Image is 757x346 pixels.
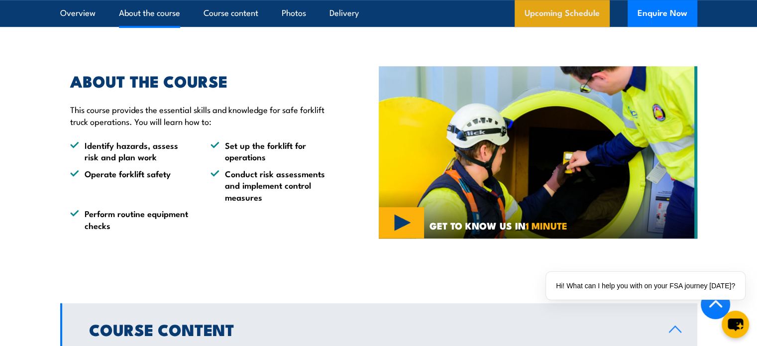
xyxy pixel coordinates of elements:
[70,139,193,163] li: Identify hazards, assess risk and plan work
[89,322,653,336] h2: Course Content
[211,139,333,163] li: Set up the forklift for operations
[70,168,193,203] li: Operate forklift safety
[430,221,567,230] span: GET TO KNOW US IN
[211,168,333,203] li: Conduct risk assessments and implement control measures
[70,104,333,127] p: This course provides the essential skills and knowledge for safe forklift truck operations. You w...
[70,74,333,88] h2: ABOUT THE COURSE
[526,218,567,232] strong: 1 MINUTE
[546,272,745,300] div: Hi! What can I help you with on your FSA journey [DATE]?
[722,311,749,338] button: chat-button
[70,208,193,231] li: Perform routine equipment checks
